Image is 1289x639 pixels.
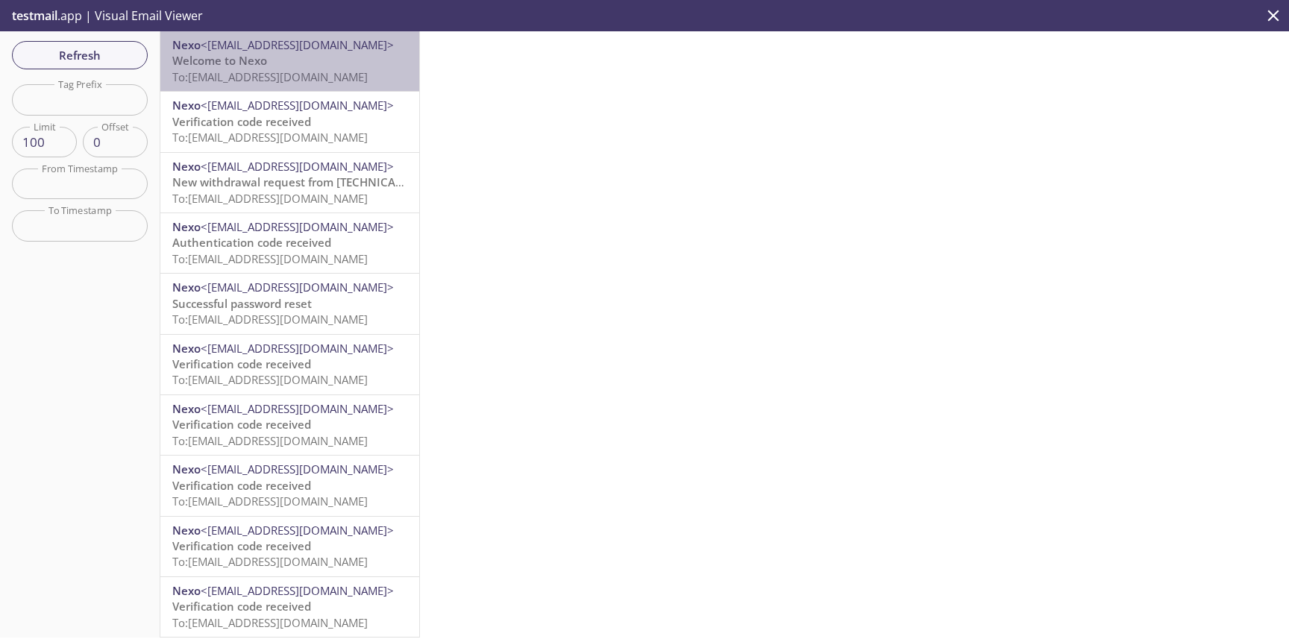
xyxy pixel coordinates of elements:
div: Nexo<[EMAIL_ADDRESS][DOMAIN_NAME]>Verification code receivedTo:[EMAIL_ADDRESS][DOMAIN_NAME] [160,577,419,637]
span: Nexo [172,159,201,174]
span: Nexo [172,523,201,538]
span: <[EMAIL_ADDRESS][DOMAIN_NAME]> [201,523,394,538]
div: Nexo<[EMAIL_ADDRESS][DOMAIN_NAME]>Verification code receivedTo:[EMAIL_ADDRESS][DOMAIN_NAME] [160,335,419,394]
span: Verification code received [172,114,311,129]
span: Verification code received [172,356,311,371]
span: Nexo [172,280,201,295]
span: <[EMAIL_ADDRESS][DOMAIN_NAME]> [201,37,394,52]
span: <[EMAIL_ADDRESS][DOMAIN_NAME]> [201,462,394,476]
span: New withdrawal request from [TECHNICAL_ID] - [DATE] 16:01:10 (CET) [172,174,545,189]
span: Nexo [172,341,201,356]
span: To: [EMAIL_ADDRESS][DOMAIN_NAME] [172,494,368,509]
span: To: [EMAIL_ADDRESS][DOMAIN_NAME] [172,191,368,206]
div: Nexo<[EMAIL_ADDRESS][DOMAIN_NAME]>Successful password resetTo:[EMAIL_ADDRESS][DOMAIN_NAME] [160,274,419,333]
span: Verification code received [172,417,311,432]
span: <[EMAIL_ADDRESS][DOMAIN_NAME]> [201,401,394,416]
span: Nexo [172,98,201,113]
span: Nexo [172,462,201,476]
span: Nexo [172,401,201,416]
span: Verification code received [172,478,311,493]
span: <[EMAIL_ADDRESS][DOMAIN_NAME]> [201,583,394,598]
span: Verification code received [172,599,311,614]
span: Nexo [172,37,201,52]
span: To: [EMAIL_ADDRESS][DOMAIN_NAME] [172,312,368,327]
span: Welcome to Nexo [172,53,267,68]
span: Nexo [172,219,201,234]
span: To: [EMAIL_ADDRESS][DOMAIN_NAME] [172,554,368,569]
span: <[EMAIL_ADDRESS][DOMAIN_NAME]> [201,280,394,295]
div: Nexo<[EMAIL_ADDRESS][DOMAIN_NAME]>Welcome to NexoTo:[EMAIL_ADDRESS][DOMAIN_NAME] [160,31,419,91]
span: To: [EMAIL_ADDRESS][DOMAIN_NAME] [172,615,368,630]
div: Nexo<[EMAIL_ADDRESS][DOMAIN_NAME]>Verification code receivedTo:[EMAIL_ADDRESS][DOMAIN_NAME] [160,395,419,455]
span: <[EMAIL_ADDRESS][DOMAIN_NAME]> [201,98,394,113]
span: <[EMAIL_ADDRESS][DOMAIN_NAME]> [201,341,394,356]
span: testmail [12,7,57,24]
span: To: [EMAIL_ADDRESS][DOMAIN_NAME] [172,251,368,266]
span: Refresh [24,45,136,65]
span: Verification code received [172,538,311,553]
span: To: [EMAIL_ADDRESS][DOMAIN_NAME] [172,130,368,145]
div: Nexo<[EMAIL_ADDRESS][DOMAIN_NAME]>New withdrawal request from [TECHNICAL_ID] - [DATE] 16:01:10 (C... [160,153,419,213]
div: Nexo<[EMAIL_ADDRESS][DOMAIN_NAME]>Authentication code receivedTo:[EMAIL_ADDRESS][DOMAIN_NAME] [160,213,419,273]
button: Refresh [12,41,148,69]
span: To: [EMAIL_ADDRESS][DOMAIN_NAME] [172,433,368,448]
div: Nexo<[EMAIL_ADDRESS][DOMAIN_NAME]>Verification code receivedTo:[EMAIL_ADDRESS][DOMAIN_NAME] [160,517,419,576]
span: Successful password reset [172,296,312,311]
div: Nexo<[EMAIL_ADDRESS][DOMAIN_NAME]>Verification code receivedTo:[EMAIL_ADDRESS][DOMAIN_NAME] [160,456,419,515]
span: Authentication code received [172,235,331,250]
div: Nexo<[EMAIL_ADDRESS][DOMAIN_NAME]>Verification code receivedTo:[EMAIL_ADDRESS][DOMAIN_NAME] [160,92,419,151]
span: <[EMAIL_ADDRESS][DOMAIN_NAME]> [201,219,394,234]
span: Nexo [172,583,201,598]
span: <[EMAIL_ADDRESS][DOMAIN_NAME]> [201,159,394,174]
span: To: [EMAIL_ADDRESS][DOMAIN_NAME] [172,372,368,387]
span: To: [EMAIL_ADDRESS][DOMAIN_NAME] [172,69,368,84]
